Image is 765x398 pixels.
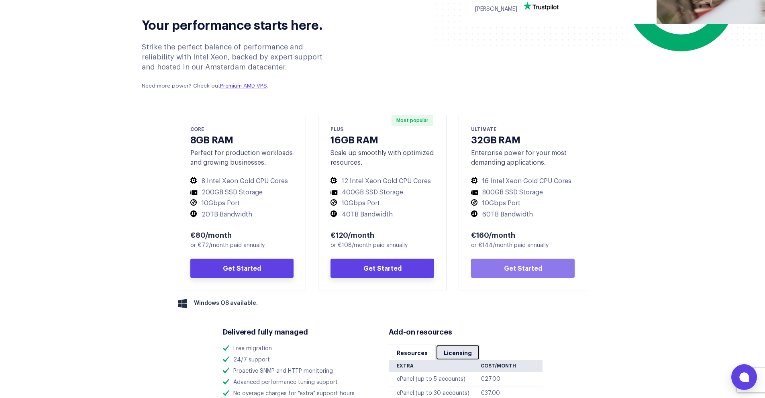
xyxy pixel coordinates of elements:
a: Get Started [471,259,575,278]
div: €80/month [190,230,294,239]
h3: 8GB RAM [190,133,294,145]
li: 60TB Bandwidth [471,210,575,219]
a: Resources [389,345,436,360]
li: Proactive SNMP and HTTP monitoring [223,367,377,376]
li: 16 Intel Xeon Gold CPU Cores [471,177,575,186]
li: Free migration [223,345,377,353]
div: PLUS [330,125,434,133]
h3: Delivered fully managed [223,327,377,337]
a: Premium AMD VPS [220,83,267,88]
li: 24/7 support [223,356,377,364]
li: 200GB SSD Storage [190,188,294,197]
li: 20TB Bandwidth [190,210,294,219]
li: 10Gbps Port [190,199,294,208]
li: 10Gbps Port [330,199,434,208]
button: Open chat window [731,364,757,390]
li: No overage charges for "extra" support hours [223,390,377,398]
div: Scale up smoothly with optimized resources. [330,148,434,167]
a: Licensing [436,345,480,360]
div: Strike the perfect balance of performance and reliability with Intel Xeon, backed by expert suppo... [142,42,336,90]
div: €160/month [471,230,575,239]
div: or €72/month paid annually [190,241,294,250]
div: €120/month [330,230,434,239]
li: 10Gbps Port [471,199,575,208]
p: Need more power? Check out . [142,82,336,90]
li: Advanced performance tuning support [223,378,377,387]
h3: 16GB RAM [330,133,434,145]
li: 800GB SSD Storage [471,188,575,197]
td: €27.00 [481,372,542,386]
div: Perfect for production workloads and growing businesses. [190,148,294,167]
a: Get Started [190,259,294,278]
span: [PERSON_NAME] [475,6,517,12]
div: Enterprise power for your most demanding applications. [471,148,575,167]
th: Cost/Month [481,360,542,372]
h3: 32GB RAM [471,133,575,145]
span: Most popular [392,115,433,126]
li: 40TB Bandwidth [330,210,434,219]
a: Get Started [330,259,434,278]
span: Windows OS available. [194,299,258,308]
div: ULTIMATE [471,125,575,133]
h3: Add-on resources [389,327,543,337]
li: 8 Intel Xeon Gold CPU Cores [190,177,294,186]
td: cPanel (up to 5 accounts) [389,372,481,386]
div: or €108/month paid annually [330,241,434,250]
h2: Your performance starts here. [142,16,336,32]
li: 12 Intel Xeon Gold CPU Cores [330,177,434,186]
li: 400GB SSD Storage [330,188,434,197]
th: Extra [389,360,481,372]
div: CORE [190,125,294,133]
div: or €144/month paid annually [471,241,575,250]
